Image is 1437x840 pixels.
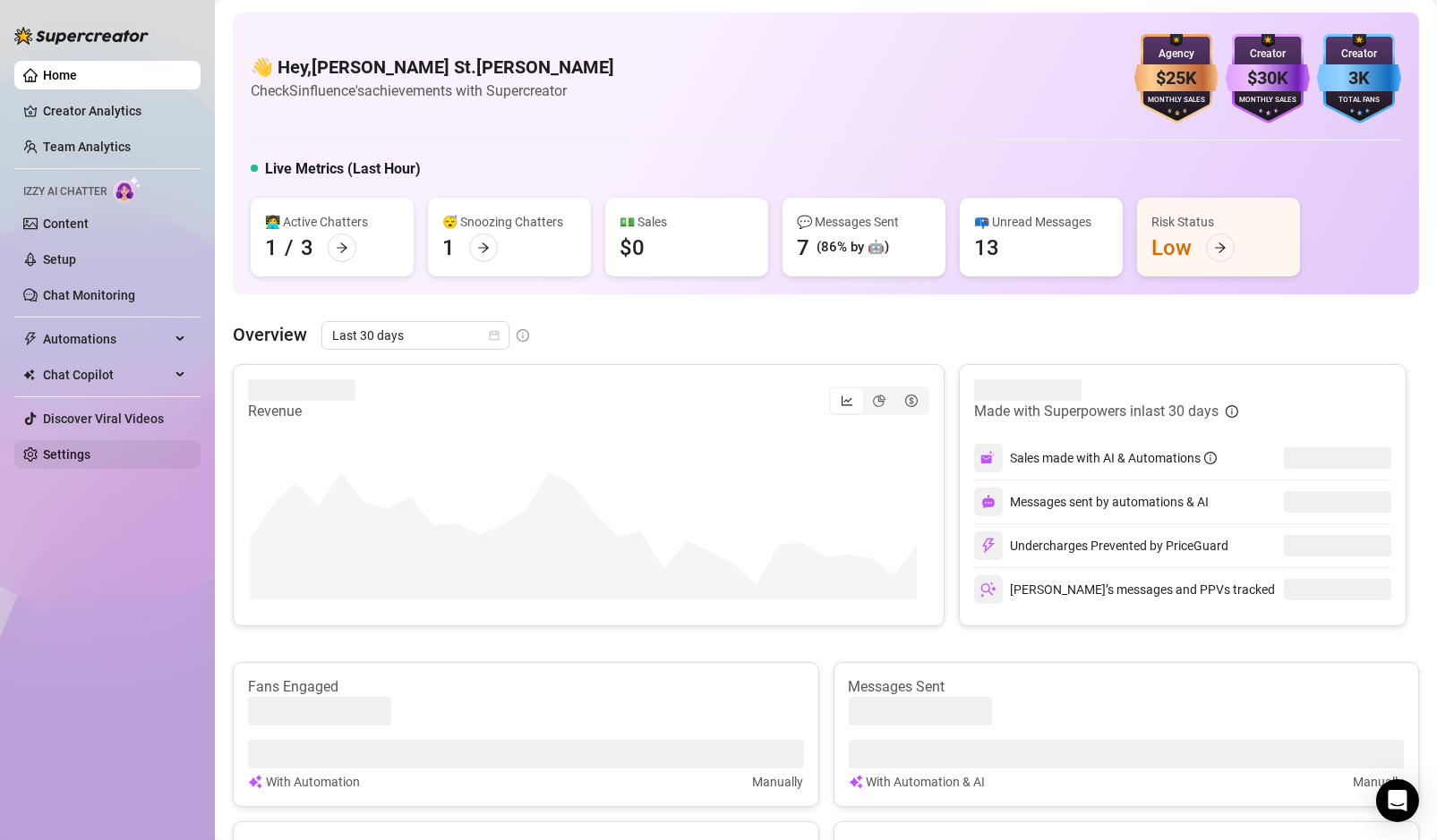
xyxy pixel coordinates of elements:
[974,531,1228,560] div: Undercharges Prevented by PriceGuard
[981,495,996,509] img: svg%3e
[974,233,999,262] div: 13
[797,212,931,232] div: 💬 Messages Sent
[265,233,278,262] div: 1
[442,212,577,232] div: 😴 Snoozing Chatters
[829,386,929,415] div: segmented control
[1317,46,1401,63] div: Creator
[251,80,614,102] article: Check Sinfluence's achievements with Supercreator
[23,183,107,200] span: Izzy AI Chatter
[849,772,863,792] img: svg%3e
[974,401,1219,422] article: Made with Superpowers in last 30 days
[980,538,996,554] img: svg%3e
[817,237,889,259] div: (86% by 🤖)
[1134,95,1219,106] div: Monthly Sales
[114,176,141,202] img: AI Chatter
[1317,95,1401,106] div: Total Fans
[477,242,490,254] span: arrow-right
[248,401,355,422] article: Revenue
[251,55,614,80] h4: 👋 Hey, [PERSON_NAME] St.[PERSON_NAME]
[974,488,1209,516] div: Messages sent by automations & AI
[43,68,77,82] a: Home
[974,575,1275,604] div: [PERSON_NAME]’s messages and PPVs tracked
[517,329,529,342] span: info-circle
[442,233,455,262] div: 1
[248,772,262,792] img: svg%3e
[489,330,500,341] span: calendar
[43,361,170,389] span: Chat Copilot
[849,677,1405,697] article: Messages Sent
[620,212,754,232] div: 💵 Sales
[1134,46,1219,63] div: Agency
[1134,34,1219,123] img: bronze-badge-qSZam9Wu.svg
[43,447,90,462] a: Settings
[1151,212,1286,232] div: Risk Status
[980,450,996,466] img: svg%3e
[905,395,918,407] span: dollar-circle
[873,395,885,407] span: pie-chart
[1376,779,1419,822] div: Open Intercom Messenger
[867,772,986,792] article: With Automation & AI
[1226,405,1238,418] span: info-circle
[1353,772,1404,792] article: Manually
[753,772,804,792] article: Manually
[1204,452,1217,464] span: info-circle
[1134,64,1219,92] div: $25K
[980,581,996,598] img: svg%3e
[265,158,421,180] h5: Live Metrics (Last Hour)
[43,216,89,231] a: Content
[620,233,645,262] div: $0
[1226,64,1310,92] div: $30K
[43,288,135,302] a: Chat Monitoring
[1214,242,1227,254] span: arrow-right
[248,677,804,697] article: Fans Engaged
[1010,448,1217,468] div: Sales made with AI & Automations
[1226,34,1310,123] img: purple-badge-B9DA21FR.svg
[266,772,360,792] article: With Automation
[43,252,76,267] a: Setup
[1226,95,1310,106] div: Monthly Sales
[841,395,853,407] span: line-chart
[1317,34,1401,123] img: blue-badge-DgoSNQY1.svg
[23,332,38,346] span: thunderbolt
[974,212,1108,232] div: 📪 Unread Messages
[43,412,164,426] a: Discover Viral Videos
[336,242,348,254] span: arrow-right
[1317,64,1401,92] div: 3K
[43,97,186,125] a: Creator Analytics
[265,212,399,232] div: 👩‍💻 Active Chatters
[1226,46,1310,63] div: Creator
[23,369,35,381] img: Chat Copilot
[332,322,499,349] span: Last 30 days
[301,233,313,262] div: 3
[14,27,149,45] img: logo-BBDzfeDw.svg
[233,321,307,348] article: Overview
[797,233,809,262] div: 7
[43,325,170,353] span: Automations
[43,140,131,154] a: Team Analytics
